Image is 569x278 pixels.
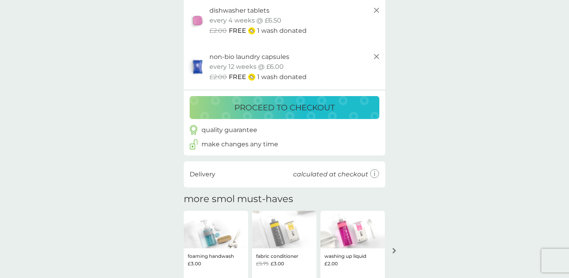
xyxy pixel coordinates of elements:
span: £3.00 [271,260,284,267]
p: every 4 weeks @ £6.50 [209,15,281,26]
p: dishwasher tablets [209,6,269,16]
p: make changes any time [202,139,278,149]
p: washing up liquid [324,252,366,260]
p: proceed to checkout [234,101,335,114]
span: FREE [229,72,246,82]
span: FREE [229,26,246,36]
p: calculated at checkout [293,169,368,180]
p: every 12 weeks @ £6.00 [209,62,284,72]
span: £2.00 [324,260,338,267]
button: proceed to checkout [190,96,379,119]
h2: more smol must-haves [184,193,293,205]
p: quality guarantee [202,125,257,135]
p: foaming handwash [188,252,234,260]
p: Delivery [190,169,215,180]
p: 1 wash donated [257,26,307,36]
p: non-bio laundry capsules [209,52,289,62]
span: £2.00 [209,26,227,36]
span: £3.00 [188,260,201,267]
p: fabric conditioner [256,252,298,260]
p: 1 wash donated [257,72,307,82]
span: £2.00 [209,72,227,82]
span: £5.75 [256,260,269,267]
